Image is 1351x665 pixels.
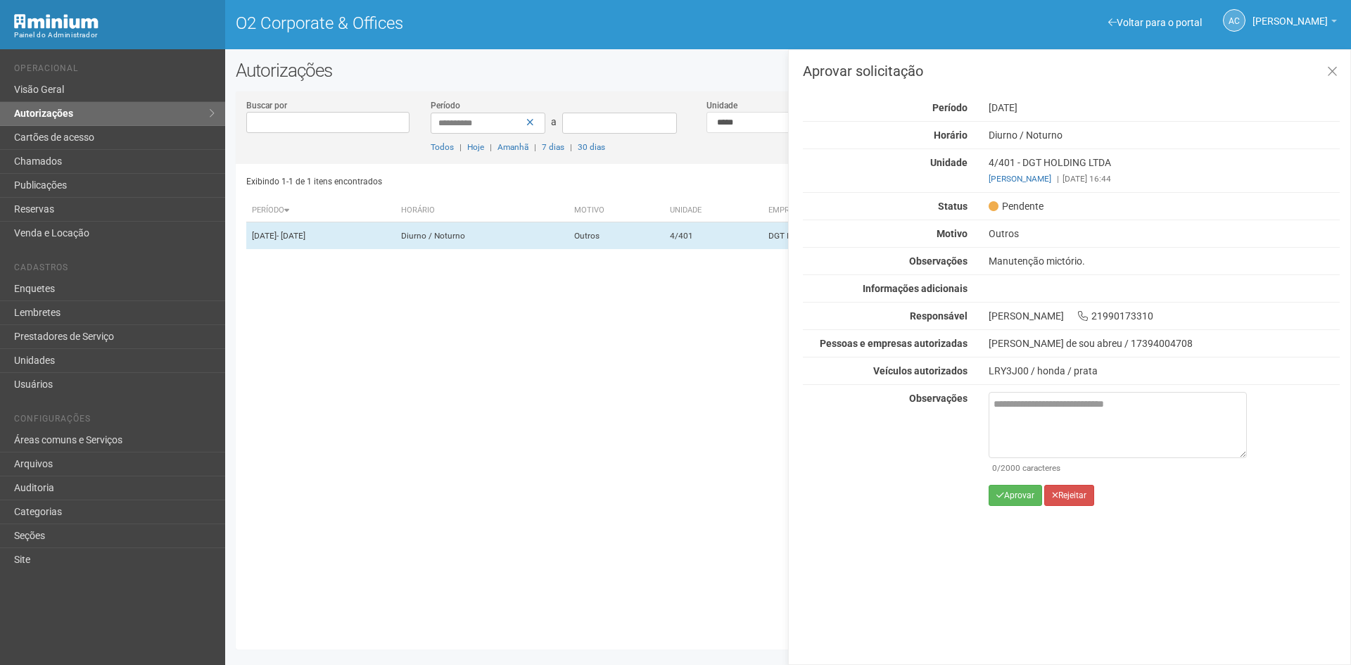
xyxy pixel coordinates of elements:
[664,199,763,222] th: Unidade
[534,142,536,152] span: |
[909,255,968,267] strong: Observações
[978,129,1350,141] div: Diurno / Noturno
[873,365,968,376] strong: Veículos autorizados
[1223,9,1245,32] a: AC
[932,102,968,113] strong: Período
[14,63,215,78] li: Operacional
[978,255,1350,267] div: Manutenção mictório.
[978,156,1350,185] div: 4/401 - DGT HOLDING LTDA
[803,64,1340,78] h3: Aprovar solicitação
[551,116,557,127] span: a
[14,262,215,277] li: Cadastros
[542,142,564,152] a: 7 dias
[569,199,664,222] th: Motivo
[246,222,395,250] td: [DATE]
[236,14,778,32] h1: O2 Corporate & Offices
[989,365,1340,377] div: LRY3J00 / honda / prata
[431,142,454,152] a: Todos
[820,338,968,349] strong: Pessoas e empresas autorizadas
[431,99,460,112] label: Período
[1044,485,1094,506] button: Rejeitar
[236,60,1340,81] h2: Autorizações
[989,200,1044,213] span: Pendente
[14,29,215,42] div: Painel do Administrador
[992,463,997,473] span: 0
[459,142,462,152] span: |
[395,222,569,250] td: Diurno / Noturno
[706,99,737,112] label: Unidade
[395,199,569,222] th: Horário
[989,485,1042,506] button: Aprovar
[246,99,287,112] label: Buscar por
[978,227,1350,240] div: Outros
[863,283,968,294] strong: Informações adicionais
[909,393,968,404] strong: Observações
[1057,174,1059,184] span: |
[938,201,968,212] strong: Status
[989,172,1340,185] div: [DATE] 16:44
[978,101,1350,114] div: [DATE]
[246,171,784,192] div: Exibindo 1-1 de 1 itens encontrados
[1318,57,1347,87] a: Fechar
[490,142,492,152] span: |
[978,310,1350,322] div: [PERSON_NAME] 21990173310
[989,174,1051,184] a: [PERSON_NAME]
[570,142,572,152] span: |
[14,414,215,429] li: Configurações
[569,222,664,250] td: Outros
[14,14,99,29] img: Minium
[763,199,958,222] th: Empresa
[937,228,968,239] strong: Motivo
[578,142,605,152] a: 30 dias
[763,222,958,250] td: DGT HOLDING LTDA
[1252,2,1328,27] span: Ana Carla de Carvalho Silva
[989,337,1340,350] div: [PERSON_NAME] de sou abreu / 17394004708
[1252,18,1337,29] a: [PERSON_NAME]
[910,310,968,322] strong: Responsável
[664,222,763,250] td: 4/401
[934,129,968,141] strong: Horário
[1108,17,1202,28] a: Voltar para o portal
[246,199,395,222] th: Período
[277,231,305,241] span: - [DATE]
[930,157,968,168] strong: Unidade
[497,142,528,152] a: Amanhã
[467,142,484,152] a: Hoje
[992,462,1243,474] div: /2000 caracteres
